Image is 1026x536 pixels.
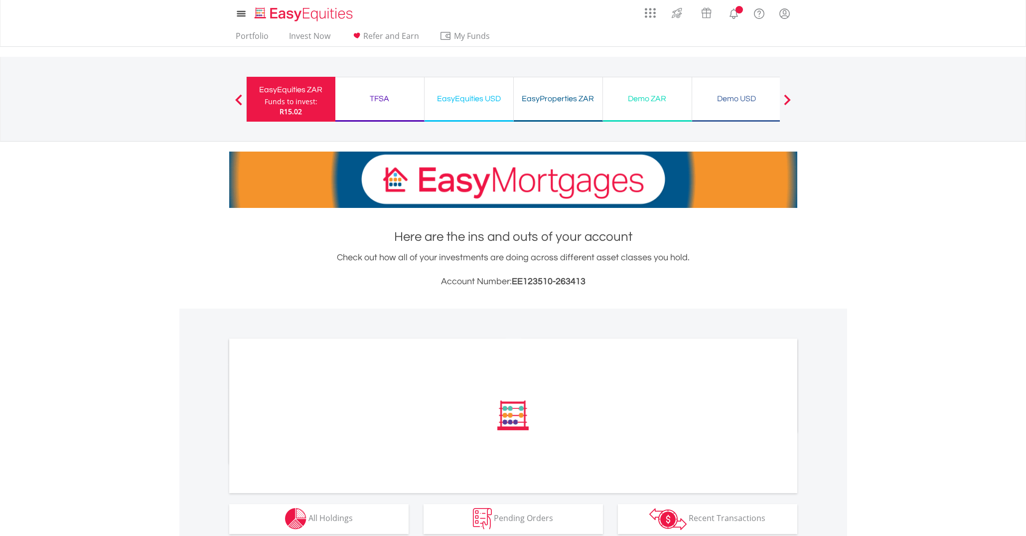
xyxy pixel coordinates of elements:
button: Pending Orders [424,504,603,534]
div: Demo USD [698,92,775,106]
span: All Holdings [308,513,353,524]
span: Recent Transactions [689,513,765,524]
a: Portfolio [232,31,273,46]
span: R15.02 [280,107,302,116]
button: Recent Transactions [618,504,797,534]
button: Previous [229,99,249,109]
img: thrive-v2.svg [669,5,685,21]
a: Invest Now [285,31,334,46]
a: Home page [251,2,357,22]
div: Demo ZAR [609,92,686,106]
button: Next [777,99,797,109]
img: pending_instructions-wht.png [473,508,492,530]
img: grid-menu-icon.svg [645,7,656,18]
img: transactions-zar-wht.png [649,508,687,530]
div: TFSA [341,92,418,106]
button: All Holdings [229,504,409,534]
div: EasyProperties ZAR [520,92,596,106]
span: Refer and Earn [363,30,419,41]
img: EasyEquities_Logo.png [253,6,357,22]
span: My Funds [440,29,505,42]
div: EasyEquities USD [431,92,507,106]
span: EE123510-263413 [512,277,586,286]
div: EasyEquities ZAR [253,83,329,97]
img: EasyMortage Promotion Banner [229,152,797,208]
div: Funds to invest: [265,97,317,107]
a: Vouchers [692,2,721,21]
a: My Profile [772,2,797,24]
a: Notifications [721,2,746,22]
img: holdings-wht.png [285,508,306,530]
span: Pending Orders [494,513,553,524]
img: vouchers-v2.svg [698,5,715,21]
h1: Here are the ins and outs of your account [229,228,797,246]
a: AppsGrid [638,2,662,18]
h3: Account Number: [229,275,797,289]
a: Refer and Earn [347,31,423,46]
div: Check out how all of your investments are doing across different asset classes you hold. [229,251,797,289]
a: FAQ's and Support [746,2,772,22]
